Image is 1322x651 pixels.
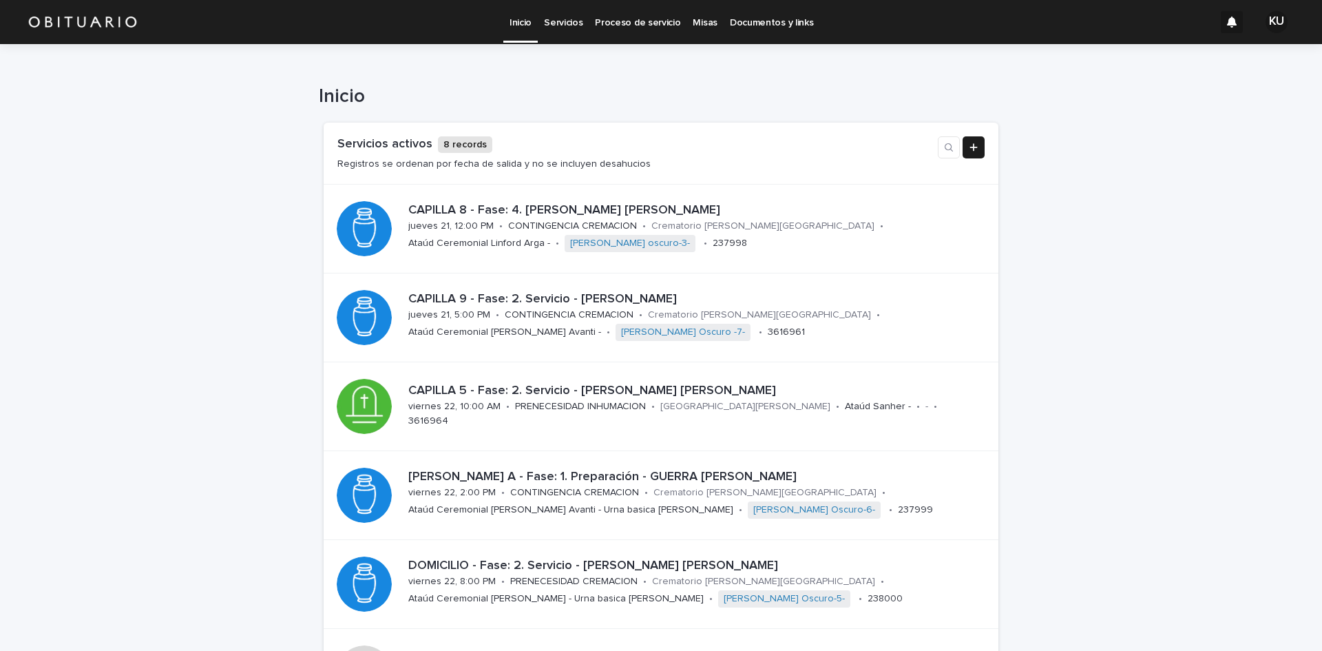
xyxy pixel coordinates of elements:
[621,327,745,338] a: [PERSON_NAME] Oscuro -7-
[660,401,830,413] p: [GEOGRAPHIC_DATA][PERSON_NAME]
[508,220,637,232] p: CONTINGENCIA CREMACION
[880,220,883,232] p: •
[408,470,982,485] p: [PERSON_NAME] A - Fase: 1. Preparación - GUERRA [PERSON_NAME]
[324,540,998,629] a: DOMICILIO - Fase: 2. Servicio - [PERSON_NAME] [PERSON_NAME]viernes 22, 8:00 PM•PRENECESIDAD CREMA...
[515,401,646,413] p: PRENECESIDAD INHUMACION
[510,576,638,588] p: PRENECESIDAD CREMACION
[868,593,903,605] p: 238000
[642,220,646,232] p: •
[653,487,877,499] p: Crematorio [PERSON_NAME][GEOGRAPHIC_DATA]
[570,238,690,249] a: [PERSON_NAME] oscuro-3-
[28,8,138,36] img: HUM7g2VNRLqGMmR9WVqf
[709,593,713,605] p: •
[324,451,998,540] a: [PERSON_NAME] A - Fase: 1. Preparación - GUERRA [PERSON_NAME]viernes 22, 2:00 PM•CONTINGENCIA CRE...
[651,401,655,413] p: •
[408,559,982,574] p: DOMICILIO - Fase: 2. Servicio - [PERSON_NAME] [PERSON_NAME]
[881,576,884,588] p: •
[408,220,494,232] p: jueves 21, 12:00 PM
[438,136,492,154] p: 8 records
[898,504,933,516] p: 237999
[408,401,501,413] p: viernes 22, 10:00 AM
[724,593,845,605] a: [PERSON_NAME] Oscuro-5-
[408,384,982,399] p: CAPILLA 5 - Fase: 2. Servicio - [PERSON_NAME] [PERSON_NAME]
[408,203,982,218] p: CAPILLA 8 - Fase: 4. [PERSON_NAME] [PERSON_NAME]
[643,576,647,588] p: •
[408,487,496,499] p: viernes 22, 2:00 PM
[496,309,499,321] p: •
[408,238,550,249] p: Ataúd Ceremonial Linford Arga -
[324,273,998,362] a: CAPILLA 9 - Fase: 2. Servicio - [PERSON_NAME]jueves 21, 5:00 PM•CONTINGENCIA CREMACION•Crematorio...
[652,576,875,588] p: Crematorio [PERSON_NAME][GEOGRAPHIC_DATA]
[713,238,747,249] p: 237998
[836,401,839,413] p: •
[644,487,648,499] p: •
[501,487,505,499] p: •
[882,487,885,499] p: •
[651,220,874,232] p: Crematorio [PERSON_NAME][GEOGRAPHIC_DATA]
[877,309,880,321] p: •
[556,238,559,249] p: •
[753,504,875,516] a: [PERSON_NAME] Oscuro-6-
[859,593,862,605] p: •
[408,504,733,516] p: Ataúd Ceremonial [PERSON_NAME] Avanti - Urna basica [PERSON_NAME]
[925,401,928,413] p: -
[408,415,448,427] p: 3616964
[408,327,601,338] p: Ataúd Ceremonial [PERSON_NAME] Avanti -
[845,401,911,413] p: Ataúd Sanher -
[337,138,432,150] a: Servicios activos
[889,504,892,516] p: •
[324,185,998,273] a: CAPILLA 8 - Fase: 4. [PERSON_NAME] [PERSON_NAME]jueves 21, 12:00 PM•CONTINGENCIA CREMACION•Cremat...
[648,309,871,321] p: Crematorio [PERSON_NAME][GEOGRAPHIC_DATA]
[408,292,982,307] p: CAPILLA 9 - Fase: 2. Servicio - [PERSON_NAME]
[639,309,642,321] p: •
[739,504,742,516] p: •
[963,136,985,158] a: Add new record
[501,576,505,588] p: •
[916,401,920,413] p: •
[319,85,994,109] h1: Inicio
[505,309,633,321] p: CONTINGENCIA CREMACION
[1266,11,1288,33] div: KU
[408,309,490,321] p: jueves 21, 5:00 PM
[408,576,496,588] p: viernes 22, 8:00 PM
[337,158,651,170] p: Registros se ordenan por fecha de salida y no se incluyen desahucios
[934,401,937,413] p: •
[759,327,762,338] p: •
[704,238,707,249] p: •
[768,327,805,338] p: 3616961
[607,327,610,338] p: •
[506,401,510,413] p: •
[324,362,998,451] a: CAPILLA 5 - Fase: 2. Servicio - [PERSON_NAME] [PERSON_NAME]viernes 22, 10:00 AM•PRENECESIDAD INHU...
[408,593,704,605] p: Ataúd Ceremonial [PERSON_NAME] - Urna basica [PERSON_NAME]
[510,487,639,499] p: CONTINGENCIA CREMACION
[499,220,503,232] p: •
